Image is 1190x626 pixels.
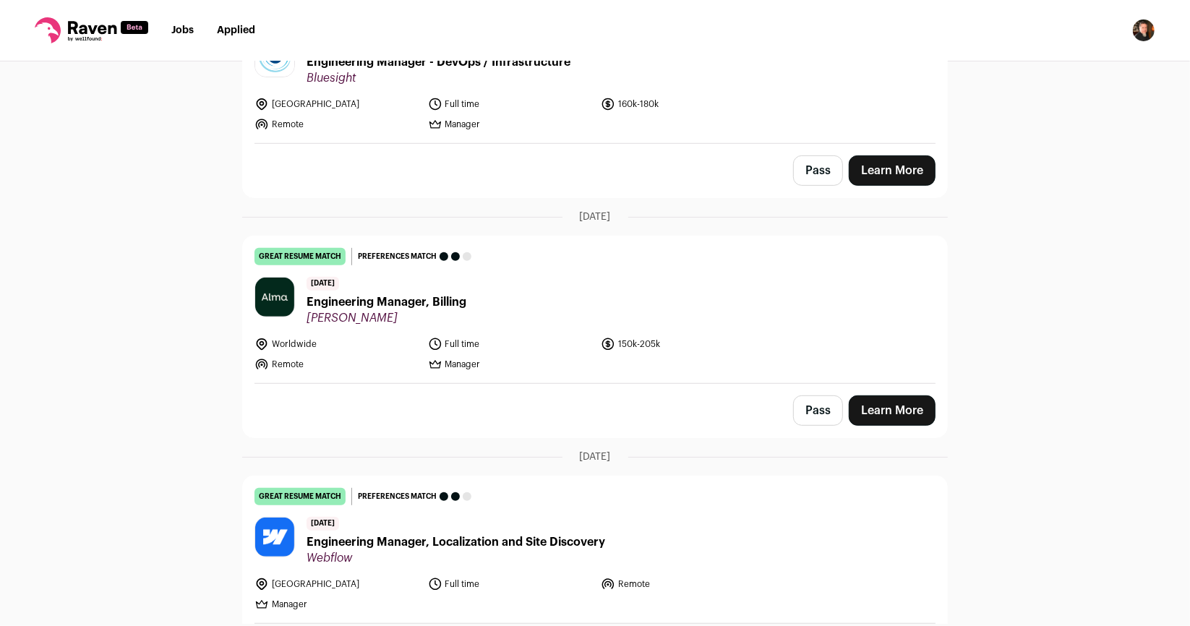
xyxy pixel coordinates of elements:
li: Remote [254,357,419,372]
li: Manager [254,597,419,612]
div: great resume match [254,248,346,265]
a: Learn More [849,155,936,186]
a: Applied [217,25,255,35]
li: Full time [428,97,593,111]
li: [GEOGRAPHIC_DATA] [254,577,419,591]
span: [PERSON_NAME] [307,311,466,325]
li: 150k-205k [601,337,766,351]
a: Jobs [171,25,194,35]
span: [DATE] [307,277,339,291]
button: Pass [793,155,843,186]
a: great resume match Preferences match [DATE] Engineering Manager, Billing [PERSON_NAME] Worldwide ... [243,236,947,383]
li: Remote [254,117,419,132]
span: [DATE] [580,210,611,224]
span: [DATE] [580,450,611,464]
div: great resume match [254,488,346,505]
button: Open dropdown [1132,19,1155,42]
img: 338981-medium_jpg [1132,19,1155,42]
img: 026cc35809311526244e7045dcbe1b0bf8c83368e9edc452ae17360796073f98.jpg [255,278,294,317]
span: Engineering Manager, Localization and Site Discovery [307,533,605,551]
a: great resume match Preferences match [DATE] Engineering Manager, Localization and Site Discovery ... [243,476,947,623]
li: Full time [428,577,593,591]
button: Pass [793,395,843,426]
li: Full time [428,337,593,351]
span: Webflow [307,551,605,565]
li: [GEOGRAPHIC_DATA] [254,97,419,111]
span: Engineering Manager, Billing [307,293,466,311]
li: Manager [428,357,593,372]
li: Manager [428,117,593,132]
a: Learn More [849,395,936,426]
span: [DATE] [307,517,339,531]
span: Preferences match [358,489,437,504]
span: Engineering Manager - DevOps / Infrastructure [307,53,570,71]
li: 160k-180k [601,97,766,111]
li: Remote [601,577,766,591]
li: Worldwide [254,337,419,351]
span: Bluesight [307,71,570,85]
span: Preferences match [358,249,437,264]
img: 889d923000f17f2d5b8911d39fb9df0accfe75cd760460e5f6b5635f7ec2541c.png [255,518,294,557]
